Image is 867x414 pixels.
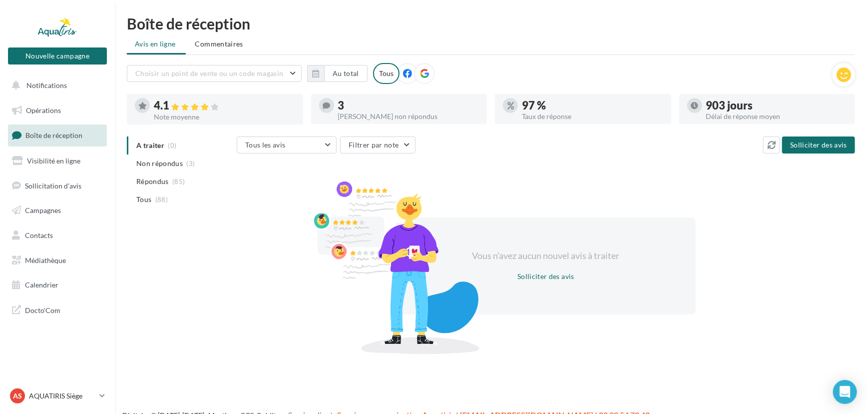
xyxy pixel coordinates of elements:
div: 4.1 [154,100,295,111]
p: AQUATIRIS Siège [29,391,95,401]
a: Docto'Com [6,299,109,320]
span: AS [13,391,22,401]
div: 3 [338,100,479,111]
span: Sollicitation d'avis [25,181,81,189]
span: Calendrier [25,280,58,289]
span: Tous les avis [245,140,286,149]
a: AS AQUATIRIS Siège [8,386,107,405]
a: Opérations [6,100,109,121]
div: Taux de réponse [522,113,663,120]
span: Notifications [26,81,67,89]
button: Tous les avis [237,136,337,153]
span: Médiathèque [25,256,66,264]
a: Visibilité en ligne [6,150,109,171]
button: Filtrer par note [340,136,416,153]
span: Opérations [26,106,61,114]
span: Répondus [136,176,169,186]
a: Contacts [6,225,109,246]
a: Médiathèque [6,250,109,271]
span: Boîte de réception [25,131,82,139]
div: [PERSON_NAME] non répondus [338,113,479,120]
div: Open Intercom Messenger [833,380,857,404]
span: Tous [136,194,151,204]
span: Non répondus [136,158,183,168]
a: Campagnes [6,200,109,221]
button: Choisir un point de vente ou un code magasin [127,65,302,82]
span: (85) [172,177,185,185]
button: Notifications [6,75,105,96]
a: Boîte de réception [6,124,109,146]
span: Visibilité en ligne [27,156,80,165]
a: Calendrier [6,274,109,295]
div: Tous [373,63,400,84]
div: Délai de réponse moyen [706,113,848,120]
div: 903 jours [706,100,848,111]
button: Solliciter des avis [782,136,855,153]
button: Au total [307,65,368,82]
span: Docto'Com [25,303,60,316]
span: Campagnes [25,206,61,214]
span: Choisir un point de vente ou un code magasin [135,69,283,77]
div: Note moyenne [154,113,295,120]
button: Nouvelle campagne [8,47,107,64]
span: (3) [187,159,195,167]
button: Au total [324,65,368,82]
a: Sollicitation d'avis [6,175,109,196]
div: 97 % [522,100,663,111]
span: Contacts [25,231,53,239]
button: Solliciter des avis [513,270,578,282]
div: Vous n'avez aucun nouvel avis à traiter [460,249,632,262]
div: Boîte de réception [127,16,855,31]
span: Commentaires [195,39,243,48]
span: (88) [155,195,168,203]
